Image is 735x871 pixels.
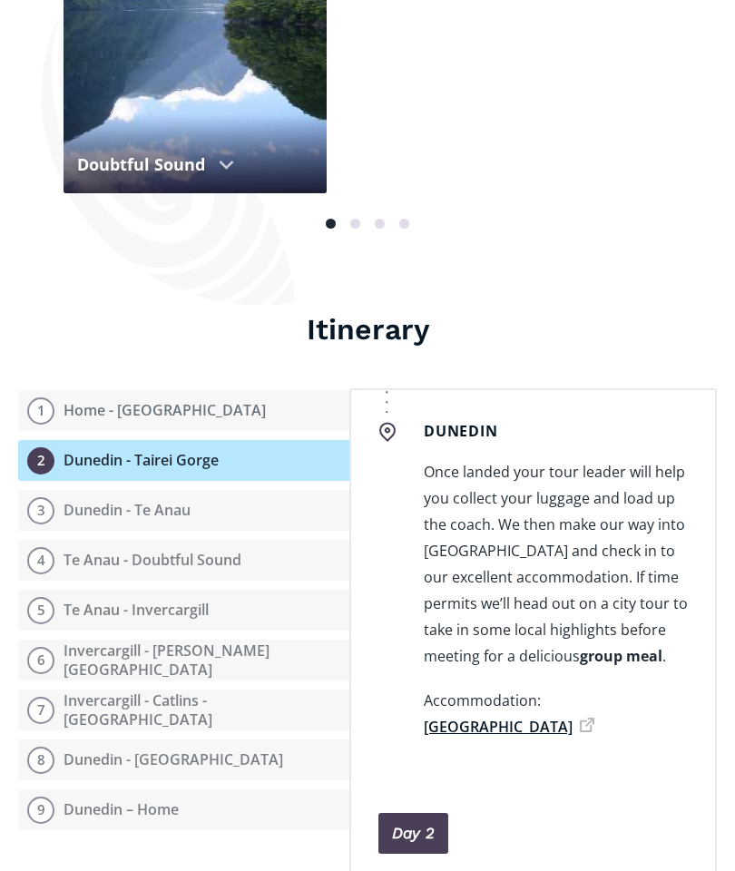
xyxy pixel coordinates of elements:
div: Dunedin - Te Anau [64,501,191,520]
div: Dunedin - Tairei Gorge [64,451,219,470]
div: 7 [27,697,54,724]
div: 9 [27,797,54,824]
a: [GEOGRAPHIC_DATA] [424,717,594,737]
div: 2 [27,447,54,475]
button: 4Te Anau - Doubtful Sound [18,540,349,581]
div: 1 [27,397,54,425]
div: Te Anau - Doubtful Sound [64,551,241,570]
div: 4 [27,547,54,574]
div: Home - [GEOGRAPHIC_DATA] [64,401,266,420]
h5: Dunedin [424,422,688,441]
button: 5Te Anau - Invercargill [18,590,349,631]
div: Dunedin – Home [64,800,179,819]
button: 2Dunedin - Tairei Gorge [18,440,349,481]
div: 5 [27,597,54,624]
div: Doubtful Sound [77,152,205,177]
div: 6 [27,647,54,674]
div: Dunedin - [GEOGRAPHIC_DATA] [64,750,283,769]
button: 3Dunedin - Te Anau [18,490,349,531]
div: Experience the vast and untouched wilderness [77,191,313,230]
button: 8Dunedin - [GEOGRAPHIC_DATA] [18,739,349,780]
p: Accommodation: [424,688,688,740]
button: 9Dunedin – Home [18,789,349,830]
div: 3 [27,497,54,524]
a: Day 2 [378,813,448,854]
div: Invercargill - Catlins - [GEOGRAPHIC_DATA] [64,691,340,729]
strong: group meal [580,646,662,666]
div: 8 [27,747,54,774]
div: Invercargill - [PERSON_NAME][GEOGRAPHIC_DATA] [64,641,340,680]
button: 7Invercargill - Catlins - [GEOGRAPHIC_DATA] [18,690,349,730]
a: 1Home - [GEOGRAPHIC_DATA] [18,390,349,431]
div: Te Anau - Invercargill [64,601,209,620]
p: Once landed your tour leader will help you collect your luggage and load up the coach. We then ma... [424,459,688,670]
button: 6Invercargill - [PERSON_NAME][GEOGRAPHIC_DATA] [18,640,349,680]
h3: Itinerary [18,311,717,347]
